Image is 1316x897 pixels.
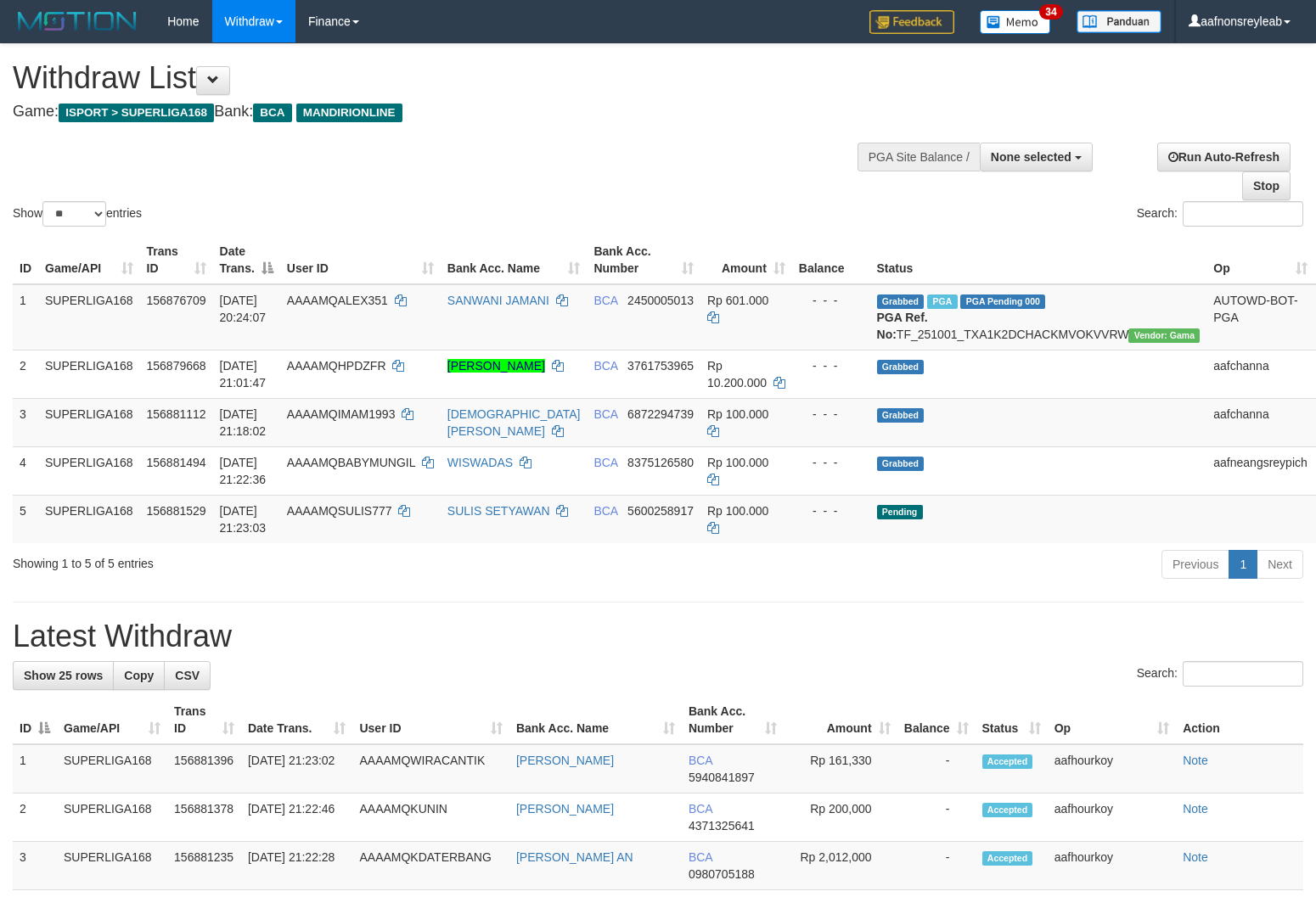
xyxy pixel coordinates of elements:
th: Game/API: activate to sort column ascending [38,236,140,284]
span: [DATE] 21:01:47 [220,359,267,390]
a: CSV [164,661,211,690]
td: AAAAMQKUNIN [352,793,509,842]
div: - - - [799,406,863,423]
th: Balance [792,236,870,284]
td: SUPERLIGA168 [57,842,167,890]
td: aafneangsreypich [1206,446,1314,495]
span: Copy 0980705188 to clipboard [689,867,755,881]
span: AAAAMQSULIS777 [287,504,392,518]
a: SANWANI JAMANI [447,294,549,307]
span: AAAAMQIMAM1993 [287,407,396,421]
span: AAAAMQALEX351 [287,294,388,307]
td: 1 [13,284,38,350]
select: Showentries [42,201,106,227]
td: SUPERLIGA168 [38,446,140,495]
th: Trans ID: activate to sort column ascending [140,236,213,284]
h1: Latest Withdraw [13,619,1303,653]
th: Status [870,236,1207,284]
td: SUPERLIGA168 [38,398,140,446]
input: Search: [1183,201,1303,227]
span: Rp 10.200.000 [707,359,767,390]
th: Bank Acc. Number: activate to sort column ascending [682,696,784,744]
h1: Withdraw List [13,61,860,95]
label: Show entries [13,201,142,227]
a: [PERSON_NAME] AN [516,850,633,864]
span: BCA [593,359,617,373]
span: Grabbed [877,360,925,374]
th: Amount: activate to sort column ascending [700,236,792,284]
td: aafchanna [1206,350,1314,398]
td: aafhourkoy [1048,842,1176,890]
div: - - - [799,502,863,519]
th: Balance: activate to sort column ascending [897,696,976,744]
span: AAAAMQHPDZFR [287,359,386,373]
span: 156881529 [147,504,206,518]
span: [DATE] 21:22:36 [220,456,267,486]
td: AAAAMQWIRACANTIK [352,744,509,793]
span: Pending [877,505,923,519]
span: Rp 100.000 [707,456,768,469]
td: - [897,744,976,793]
a: Stop [1242,171,1291,200]
th: Status: activate to sort column ascending [976,696,1048,744]
span: ISPORT > SUPERLIGA168 [59,104,214,122]
td: aafchanna [1206,398,1314,446]
td: 156881378 [167,793,241,842]
span: Grabbed [877,294,925,309]
button: None selected [980,143,1093,171]
span: Accepted [982,803,1033,817]
th: Bank Acc. Name: activate to sort column ascending [441,236,588,284]
th: User ID: activate to sort column ascending [352,696,509,744]
td: [DATE] 21:22:28 [241,842,353,890]
a: [PERSON_NAME] [516,754,614,767]
td: 2 [13,793,57,842]
img: panduan.png [1077,10,1161,33]
th: Bank Acc. Number: activate to sort column ascending [587,236,700,284]
span: Grabbed [877,457,925,471]
span: [DATE] 21:23:03 [220,504,267,535]
span: Grabbed [877,408,925,423]
input: Search: [1183,661,1303,687]
div: Showing 1 to 5 of 5 entries [13,548,536,572]
span: Vendor URL: https://trx31.1velocity.biz [1128,328,1200,343]
div: - - - [799,357,863,374]
td: AUTOWD-BOT-PGA [1206,284,1314,350]
span: BCA [253,104,291,122]
span: 34 [1039,4,1062,20]
span: Copy 8375126580 to clipboard [627,456,694,469]
span: BCA [593,504,617,518]
th: Trans ID: activate to sort column ascending [167,696,241,744]
span: Copy 6872294739 to clipboard [627,407,694,421]
span: AAAAMQBABYMUNGIL [287,456,415,469]
a: [PERSON_NAME] [516,802,614,816]
td: aafhourkoy [1048,793,1176,842]
span: BCA [593,294,617,307]
img: Button%20Memo.svg [980,10,1051,34]
div: PGA Site Balance / [858,143,980,171]
a: 1 [1229,550,1257,579]
span: BCA [689,850,712,864]
a: [DEMOGRAPHIC_DATA][PERSON_NAME] [447,407,581,438]
td: SUPERLIGA168 [57,793,167,842]
td: TF_251001_TXA1K2DCHACKMVOKVVRW [870,284,1207,350]
a: Next [1257,550,1303,579]
span: MANDIRIONLINE [296,104,402,122]
td: - [897,793,976,842]
td: 3 [13,842,57,890]
a: Note [1183,754,1208,767]
span: 156881494 [147,456,206,469]
td: 4 [13,446,38,495]
th: Bank Acc. Name: activate to sort column ascending [509,696,682,744]
span: Copy 5600258917 to clipboard [627,504,694,518]
span: Copy 3761753965 to clipboard [627,359,694,373]
td: 2 [13,350,38,398]
span: Show 25 rows [24,669,103,682]
a: WISWADAS [447,456,513,469]
th: Date Trans.: activate to sort column ascending [241,696,353,744]
th: Action [1176,696,1303,744]
span: BCA [593,407,617,421]
a: [PERSON_NAME] [447,359,545,373]
b: PGA Ref. No: [877,311,928,341]
span: Accepted [982,754,1033,769]
div: - - - [799,454,863,471]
